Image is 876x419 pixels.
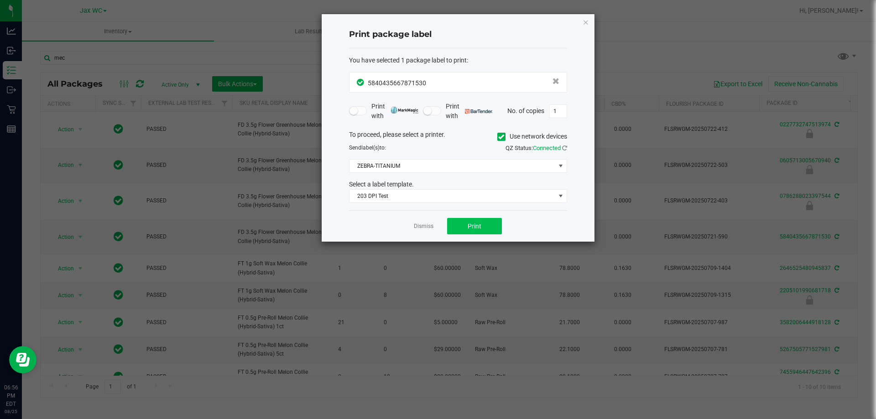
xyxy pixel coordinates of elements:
label: Use network devices [497,132,567,141]
span: You have selected 1 package label to print [349,57,467,64]
a: Dismiss [414,222,433,230]
span: Connected [533,145,561,151]
iframe: Resource center [9,346,36,373]
span: 5840435667871530 [368,79,426,87]
span: 203 DPI Test [349,190,555,202]
span: Send to: [349,145,386,151]
span: No. of copies [507,107,544,114]
span: In Sync [357,78,365,87]
div: To proceed, please select a printer. [342,130,574,144]
h4: Print package label [349,29,567,41]
button: Print [447,218,502,234]
span: Print [468,222,481,230]
div: : [349,56,567,65]
span: Print with [446,102,493,121]
span: Print with [371,102,418,121]
img: mark_magic_cybra.png [391,107,418,114]
span: ZEBRA-TITANIUM [349,160,555,172]
div: Select a label template. [342,180,574,189]
span: QZ Status: [506,145,567,151]
img: bartender.png [465,109,493,114]
span: label(s) [361,145,380,151]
